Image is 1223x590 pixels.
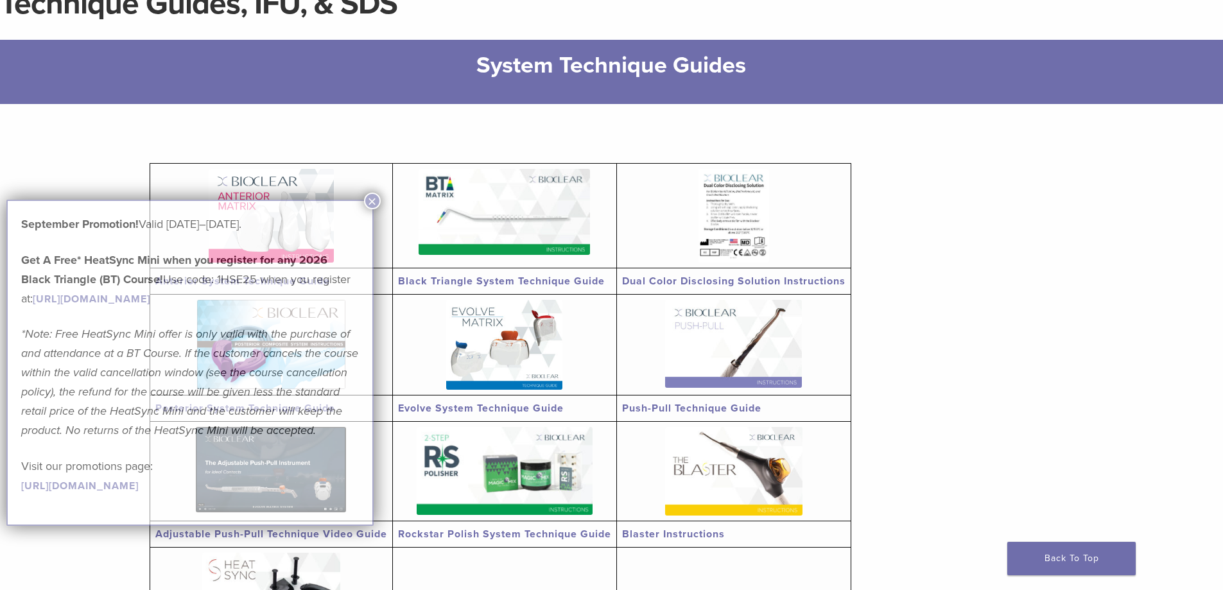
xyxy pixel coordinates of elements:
strong: Get A Free* HeatSync Mini when you register for any 2026 Black Triangle (BT) Course! [21,253,327,286]
a: Rockstar Polish System Technique Guide [398,528,611,541]
a: Back To Top [1007,542,1136,575]
a: Blaster Instructions [622,528,725,541]
h2: System Technique Guides [214,50,1010,81]
a: Black Triangle System Technique Guide [398,275,605,288]
a: Dual Color Disclosing Solution Instructions [622,275,846,288]
a: Push-Pull Technique Guide [622,402,761,415]
button: Close [364,193,381,209]
a: Adjustable Push-Pull Technique Video Guide [155,528,387,541]
p: Visit our promotions page: [21,456,359,495]
b: September Promotion! [21,217,139,231]
a: Evolve System Technique Guide [398,402,564,415]
a: [URL][DOMAIN_NAME] [21,480,139,492]
em: *Note: Free HeatSync Mini offer is only valid with the purchase of and attendance at a BT Course.... [21,327,358,437]
p: Valid [DATE]–[DATE]. [21,214,359,234]
a: [URL][DOMAIN_NAME] [33,293,150,306]
p: Use code: 1HSE25 when you register at: [21,250,359,308]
